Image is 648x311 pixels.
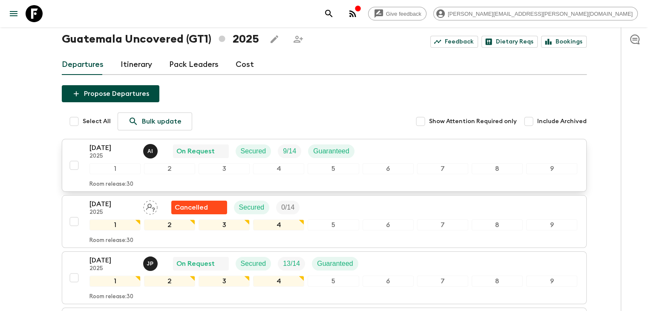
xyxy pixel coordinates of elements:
div: 9 [526,276,577,287]
span: Give feedback [381,11,426,17]
button: Propose Departures [62,85,159,102]
button: Edit this itinerary [266,31,283,48]
p: On Request [176,146,215,156]
p: 0 / 14 [281,202,294,213]
p: 2025 [89,265,136,272]
div: Secured [236,257,271,271]
p: Cancelled [175,202,208,213]
p: Secured [239,202,265,213]
span: Select All [83,117,111,126]
div: 8 [472,219,523,230]
span: Alvaro Ixtetela [143,147,159,153]
span: Julio Posadas [143,259,159,266]
p: [DATE] [89,255,136,265]
div: Secured [234,201,270,214]
a: Bookings [541,36,587,48]
button: [DATE]2025Assign pack leaderFlash Pack cancellationSecuredTrip Fill123456789Room release:30 [62,195,587,248]
div: Flash Pack cancellation [171,201,227,214]
div: 4 [253,276,304,287]
div: 7 [417,163,468,174]
div: [PERSON_NAME][EMAIL_ADDRESS][PERSON_NAME][DOMAIN_NAME] [433,7,638,20]
div: 5 [308,276,359,287]
div: 1 [89,276,141,287]
span: Assign pack leader [143,203,158,210]
div: 3 [199,163,250,174]
p: 13 / 14 [283,259,300,269]
a: Departures [62,55,104,75]
div: 1 [89,163,141,174]
a: Pack Leaders [169,55,219,75]
div: 7 [417,219,468,230]
p: On Request [176,259,215,269]
div: 2 [144,219,195,230]
button: [DATE]2025Alvaro IxtetelaOn RequestSecuredTrip FillGuaranteed123456789Room release:30 [62,139,587,192]
div: 9 [526,219,577,230]
div: 8 [472,163,523,174]
a: Give feedback [368,7,426,20]
p: 2025 [89,153,136,160]
button: search adventures [320,5,337,22]
div: Trip Fill [278,257,305,271]
div: 2 [144,276,195,287]
div: 1 [89,219,141,230]
p: Room release: 30 [89,237,133,244]
div: 8 [472,276,523,287]
button: [DATE]2025Julio PosadasOn RequestSecuredTrip FillGuaranteed123456789Room release:30 [62,251,587,304]
div: Trip Fill [276,201,300,214]
p: Guaranteed [313,146,349,156]
span: Share this itinerary [290,31,307,48]
button: menu [5,5,22,22]
a: Feedback [430,36,478,48]
div: Secured [236,144,271,158]
div: Trip Fill [278,144,301,158]
p: J P [147,260,154,267]
div: 3 [199,276,250,287]
div: 6 [363,163,414,174]
span: [PERSON_NAME][EMAIL_ADDRESS][PERSON_NAME][DOMAIN_NAME] [443,11,637,17]
p: Guaranteed [317,259,353,269]
div: 5 [308,219,359,230]
h1: Guatemala Uncovered (GT1) 2025 [62,31,259,48]
div: 4 [253,163,304,174]
p: 9 / 14 [283,146,296,156]
p: Room release: 30 [89,181,133,188]
span: Show Attention Required only [429,117,517,126]
button: AI [143,144,159,158]
a: Itinerary [121,55,152,75]
p: [DATE] [89,199,136,209]
p: Bulk update [142,116,181,127]
button: JP [143,256,159,271]
div: 4 [253,219,304,230]
p: Room release: 30 [89,294,133,300]
div: 2 [144,163,195,174]
div: 7 [417,276,468,287]
div: 9 [526,163,577,174]
div: 6 [363,219,414,230]
a: Dietary Reqs [481,36,538,48]
div: 6 [363,276,414,287]
a: Cost [236,55,254,75]
p: [DATE] [89,143,136,153]
p: A I [147,148,153,155]
div: 3 [199,219,250,230]
a: Bulk update [118,112,192,130]
p: Secured [241,146,266,156]
div: 5 [308,163,359,174]
p: 2025 [89,209,136,216]
p: Secured [241,259,266,269]
span: Include Archived [537,117,587,126]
